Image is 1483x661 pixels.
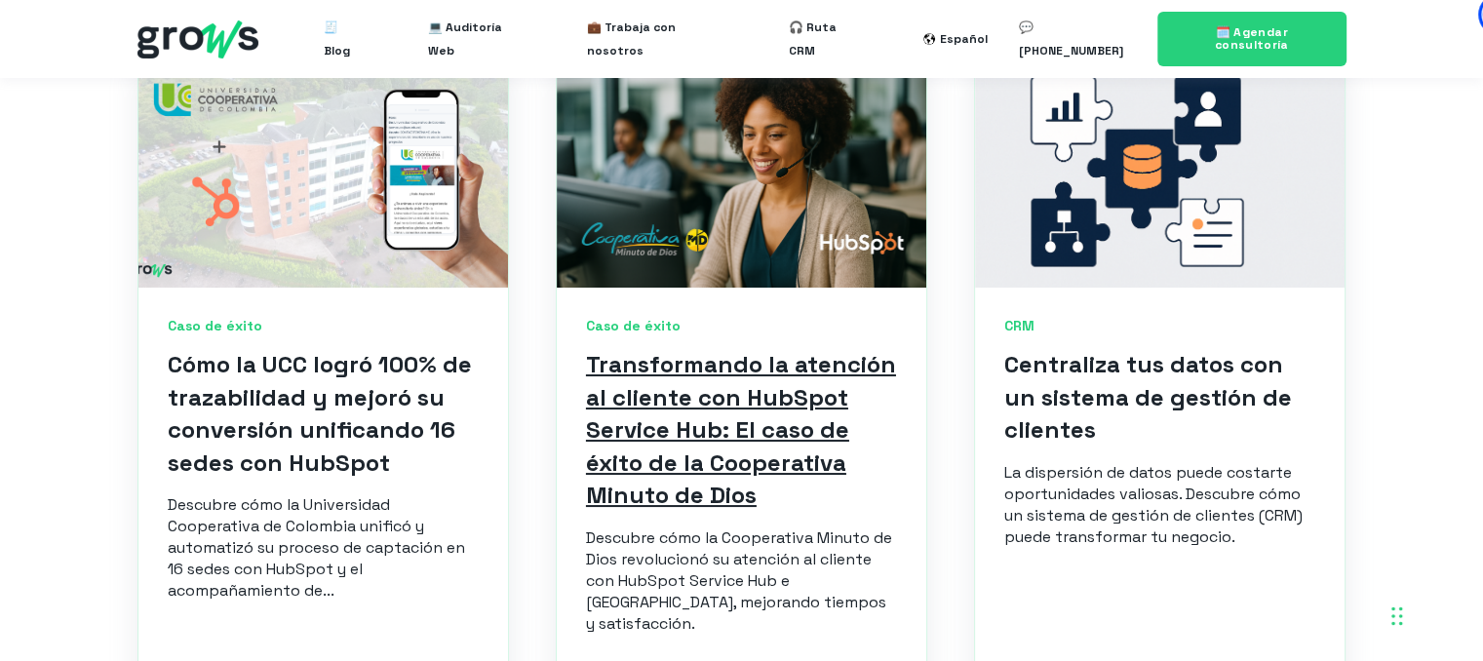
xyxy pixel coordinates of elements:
[137,20,258,58] img: grows - hubspot
[586,527,897,635] p: Descubre cómo la Cooperativa Minuto de Dios revolucionó su atención al cliente con HubSpot Servic...
[168,317,479,336] span: Caso de éxito
[940,27,988,51] div: Español
[1004,317,1315,336] span: CRM
[587,8,726,70] a: 💼 Trabaja con nosotros
[1215,24,1289,53] span: 🗓️ Agendar consultoría
[428,8,525,70] a: 💻 Auditoría Web
[1133,412,1483,661] iframe: Chat Widget
[1391,587,1403,645] div: Arrastrar
[1019,8,1133,70] a: 💬 [PHONE_NUMBER]
[1004,462,1315,548] p: La dispersión de datos puede costarte oportunidades valiosas. Descubre cómo un sistema de gestión...
[324,8,365,70] a: 🧾 Blog
[586,349,896,510] a: Transformando la atención al cliente con HubSpot Service Hub: El caso de éxito de la Cooperativa ...
[168,349,472,478] a: Cómo la UCC logró 100% de trazabilidad y mejoró su conversión unificando 16 sedes con HubSpot
[1004,349,1292,445] a: Centraliza tus datos con un sistema de gestión de clientes
[586,317,897,336] span: Caso de éxito
[1133,412,1483,661] div: Widget de chat
[789,8,861,70] a: 🎧 Ruta CRM
[1157,12,1346,66] a: 🗓️ Agendar consultoría
[168,494,479,602] p: Descubre cómo la Universidad Cooperativa de Colombia unificó y automatizó su proceso de captación...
